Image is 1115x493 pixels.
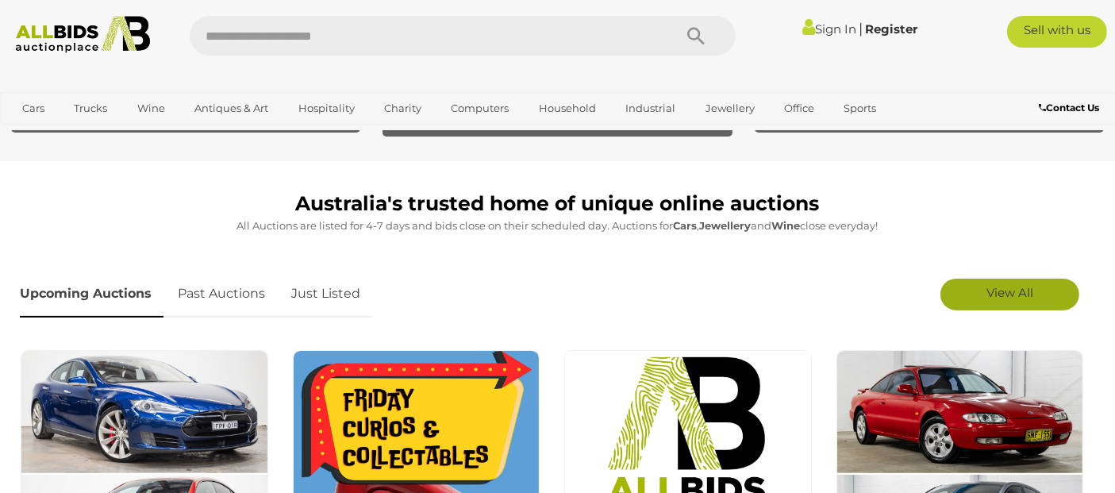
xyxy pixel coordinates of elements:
[12,95,55,121] a: Cars
[63,95,117,121] a: Trucks
[127,95,175,121] a: Wine
[695,95,765,121] a: Jewellery
[774,95,825,121] a: Office
[674,219,698,232] strong: Cars
[615,95,686,121] a: Industrial
[1039,102,1099,114] b: Contact Us
[20,217,1095,235] p: All Auctions are listed for 4-7 days and bids close on their scheduled day. Auctions for , and cl...
[802,21,856,37] a: Sign In
[12,121,145,148] a: [GEOGRAPHIC_DATA]
[166,271,277,318] a: Past Auctions
[8,16,157,53] img: Allbids.com.au
[833,95,886,121] a: Sports
[20,271,163,318] a: Upcoming Auctions
[20,193,1095,215] h1: Australia's trusted home of unique online auctions
[529,95,606,121] a: Household
[940,279,1079,310] a: View All
[865,21,917,37] a: Register
[986,285,1033,300] span: View All
[288,95,365,121] a: Hospitality
[279,271,372,318] a: Just Listed
[772,219,801,232] strong: Wine
[656,16,736,56] button: Search
[374,95,432,121] a: Charity
[440,95,519,121] a: Computers
[1007,16,1106,48] a: Sell with us
[700,219,752,232] strong: Jewellery
[1039,99,1103,117] a: Contact Us
[184,95,279,121] a: Antiques & Art
[859,20,863,37] span: |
